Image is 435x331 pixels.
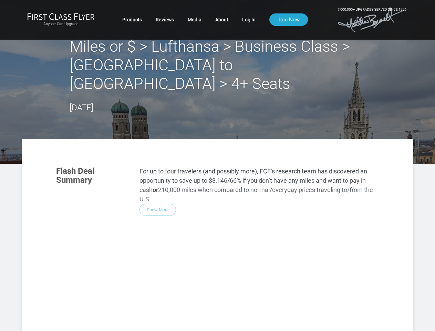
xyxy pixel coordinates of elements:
h2: Miles or $ > Lufthansa > Business Class > ‎[GEOGRAPHIC_DATA] to [GEOGRAPHIC_DATA] > 4+ Seats [70,37,366,93]
p: For up to four travelers (and possibly more), FCF’s research team has discovered an opportunity t... [139,167,379,204]
small: Anyone Can Upgrade [27,22,95,27]
a: About [215,13,228,26]
a: Log In [242,13,256,26]
a: First Class FlyerAnyone Can Upgrade [27,13,95,27]
h3: Flash Deal Summary [56,167,129,185]
a: Reviews [156,13,174,26]
a: Join Now [269,13,308,26]
time: [DATE] [70,103,93,112]
a: Products [122,13,142,26]
a: Media [188,13,201,26]
img: First Class Flyer [27,13,95,20]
